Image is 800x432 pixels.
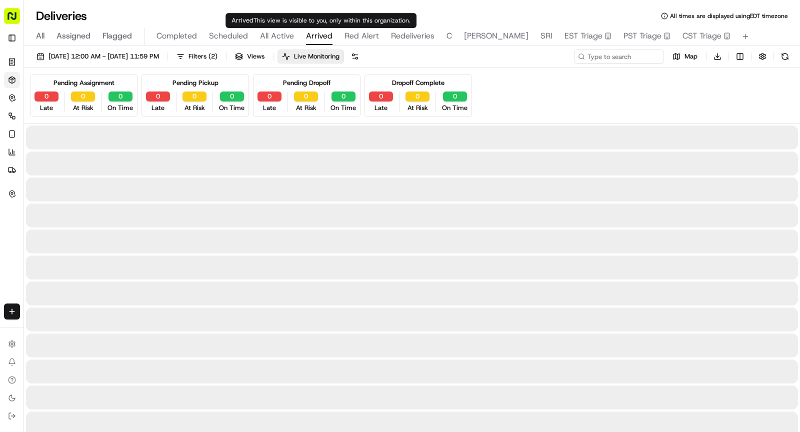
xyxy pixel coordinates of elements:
span: CST Triage [682,30,721,42]
span: Filters [188,52,217,61]
button: 0 [71,91,95,101]
span: [DATE] 12:00 AM - [DATE] 11:59 PM [48,52,159,61]
span: [DATE] [88,154,109,162]
button: Filters(2) [172,49,222,63]
span: All Active [260,30,294,42]
span: On Time [107,103,133,112]
button: 0 [331,91,355,101]
p: Welcome 👋 [10,39,182,55]
span: Late [40,103,53,112]
img: Nash [10,9,30,29]
a: 💻API Documentation [80,192,164,210]
span: API Documentation [94,196,160,206]
button: Views [230,49,269,63]
button: 0 [294,91,318,101]
span: Arrived [306,30,332,42]
div: Dropoff Complete0Late0At Risk0On Time [364,74,472,117]
span: This view is visible to you, only within this organization. [253,16,410,24]
div: We're available if you need us! [34,105,126,113]
button: 0 [405,91,429,101]
span: Redeliveries [391,30,434,42]
button: Refresh [778,49,792,63]
span: All [36,30,44,42]
button: 0 [146,91,170,101]
button: 0 [34,91,58,101]
div: Pending Assignment [53,78,114,87]
a: Powered byPylon [70,220,121,228]
a: 📗Knowledge Base [6,192,80,210]
button: See all [155,127,182,139]
button: 0 [369,91,393,101]
div: Pending Pickup [172,78,218,87]
button: Map [668,49,702,63]
span: Assigned [56,30,90,42]
span: At Risk [73,103,93,112]
span: Late [151,103,164,112]
span: Views [247,52,264,61]
span: SRI [540,30,552,42]
img: 1736555255976-a54dd68f-1ca7-489b-9aae-adbdc363a1c4 [10,95,28,113]
span: At Risk [296,103,316,112]
span: PST Triage [623,30,661,42]
button: 0 [443,91,467,101]
span: Late [263,103,276,112]
span: At Risk [184,103,205,112]
h1: Deliveries [36,8,87,24]
span: • [83,154,86,162]
span: [PERSON_NAME] [464,30,528,42]
span: Knowledge Base [20,196,76,206]
div: 📗 [10,197,18,205]
img: Alessandra Gomez [10,145,26,161]
span: Late [374,103,387,112]
div: Pending Pickup0Late0At Risk0On Time [141,74,249,117]
div: Dropoff Complete [392,78,444,87]
span: ( 2 ) [208,52,217,61]
span: Completed [156,30,197,42]
span: Pylon [99,220,121,228]
div: Pending Dropoff [283,78,330,87]
span: Flagged [102,30,132,42]
div: Arrived [225,13,416,28]
input: Got a question? Start typing here... [26,64,180,74]
span: At Risk [407,103,428,112]
div: Pending Dropoff0Late0At Risk0On Time [253,74,360,117]
input: Type to search [574,49,664,63]
span: On Time [442,103,467,112]
span: Red Alert [344,30,379,42]
button: Live Monitoring [277,49,344,63]
div: Start new chat [34,95,164,105]
span: Scheduled [209,30,248,42]
span: C [446,30,452,42]
div: Pending Assignment0Late0At Risk0On Time [30,74,137,117]
div: Past conversations [10,129,67,137]
span: On Time [219,103,244,112]
span: EST Triage [564,30,602,42]
span: [PERSON_NAME] [31,154,81,162]
button: [DATE] 12:00 AM - [DATE] 11:59 PM [32,49,163,63]
button: 0 [220,91,244,101]
span: All times are displayed using EDT timezone [670,12,788,20]
button: Start new chat [170,98,182,110]
button: 0 [182,91,206,101]
span: On Time [330,103,356,112]
div: 💻 [84,197,92,205]
span: Map [684,52,697,61]
button: 0 [257,91,281,101]
span: Live Monitoring [294,52,339,61]
button: 0 [108,91,132,101]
